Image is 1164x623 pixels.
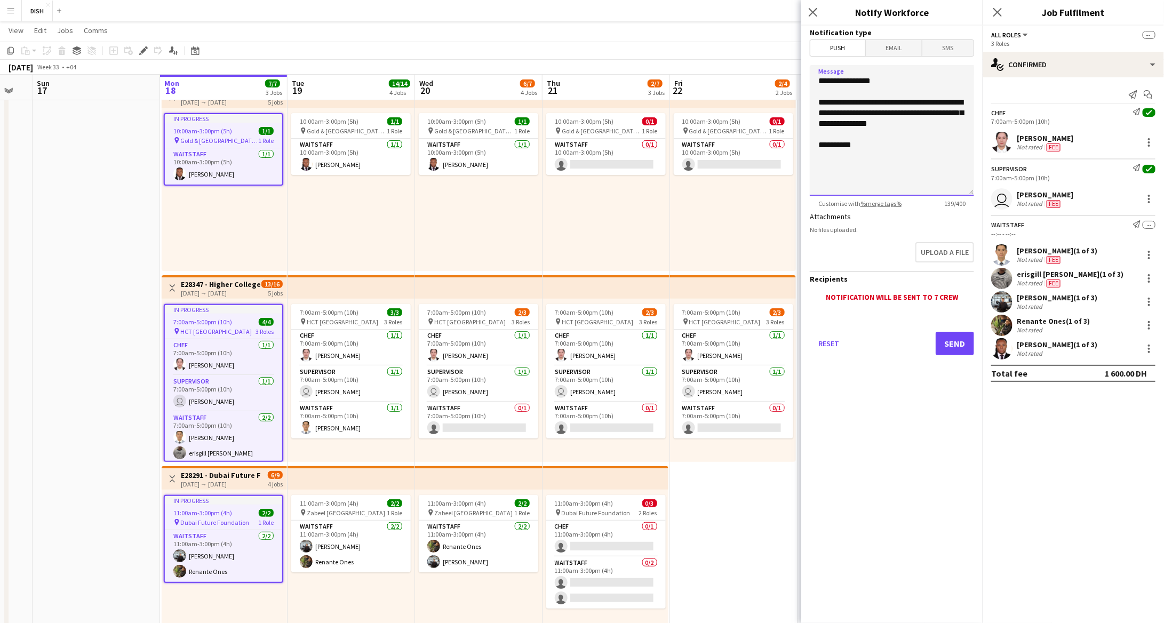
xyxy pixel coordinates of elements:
div: Crew has different fees then in role [1045,255,1063,264]
span: Dubai Future Foundation [180,518,249,526]
app-card-role: Chef1/17:00am-5:00pm (10h)[PERSON_NAME] [546,330,666,366]
div: 11:00am-3:00pm (4h)2/2 Zabeel [GEOGRAPHIC_DATA]1 RoleWaitstaff2/211:00am-3:00pm (4h)Renante Ones[... [419,495,538,572]
div: Not rated [1017,279,1045,287]
div: In progress [165,305,282,314]
div: --:-- - --:-- [991,230,1155,238]
div: 7:00am-5:00pm (10h)2/3 HCT [GEOGRAPHIC_DATA]3 RolesChef1/17:00am-5:00pm (10h)[PERSON_NAME]Supervi... [674,304,793,438]
span: 19 [290,84,304,97]
div: [PERSON_NAME] [1017,190,1073,199]
div: In progress [165,114,282,123]
app-card-role: Waitstaff1/110:00am-3:00pm (5h)[PERSON_NAME] [291,139,411,175]
span: Fri [674,78,683,88]
app-card-role: Waitstaff0/17:00am-5:00pm (10h) [419,402,538,438]
app-job-card: 10:00am-3:00pm (5h)1/1 Gold & [GEOGRAPHIC_DATA], [PERSON_NAME] Rd - Al Quoz - Al Quoz Industrial ... [291,113,411,175]
span: Fee [1047,256,1061,264]
app-job-card: 11:00am-3:00pm (4h)0/3 Dubai Future Foundation2 RolesChef0/111:00am-3:00pm (4h) Waitstaff0/211:00... [546,495,666,609]
button: Upload a file [915,242,974,262]
span: Zabeel [GEOGRAPHIC_DATA] [307,509,385,517]
app-card-role: Supervisor1/17:00am-5:00pm (10h) [PERSON_NAME] [674,366,793,402]
span: Wed [419,78,433,88]
div: [PERSON_NAME] (1 of 3) [1017,293,1097,302]
app-card-role: Waitstaff1/110:00am-3:00pm (5h)[PERSON_NAME] [419,139,538,175]
app-card-role: Waitstaff2/211:00am-3:00pm (4h)[PERSON_NAME]Renante Ones [165,530,282,582]
button: All roles [991,31,1030,39]
div: 3 Jobs [648,89,665,97]
div: 4 Jobs [521,89,537,97]
div: Renante Ones (1 of 3) [1017,316,1090,326]
app-card-role: Chef1/17:00am-5:00pm (10h)[PERSON_NAME] [291,330,411,366]
div: Notification will be sent to 7 crew [810,292,974,302]
app-card-role: Waitstaff0/17:00am-5:00pm (10h) [546,402,666,438]
app-card-role: Supervisor1/17:00am-5:00pm (10h) [PERSON_NAME] [419,366,538,402]
span: 1 Role [258,137,274,145]
span: -- [1143,31,1155,39]
div: Crew has different fees then in role [1045,279,1063,287]
app-card-role: Waitstaff0/17:00am-5:00pm (10h) [674,402,793,438]
span: 11:00am-3:00pm (4h) [300,499,358,507]
div: Total fee [991,368,1027,379]
span: 10:00am-3:00pm (5h) [173,127,232,135]
h3: Notify Workforce [801,5,983,19]
span: 3 Roles [767,318,785,326]
span: 1/1 [259,127,274,135]
span: 14/14 [389,79,410,87]
div: Not rated [1017,302,1045,310]
button: Send [936,332,974,355]
app-job-card: 7:00am-5:00pm (10h)3/3 HCT [GEOGRAPHIC_DATA]3 RolesChef1/17:00am-5:00pm (10h)[PERSON_NAME]Supervi... [291,304,411,438]
app-card-role: Chef1/17:00am-5:00pm (10h)[PERSON_NAME] [165,339,282,376]
span: 20 [418,84,433,97]
span: 1 Role [514,509,530,517]
a: %merge tags% [860,199,902,207]
app-card-role: Waitstaff1/110:00am-3:00pm (5h)[PERSON_NAME] [165,148,282,185]
app-job-card: 10:00am-3:00pm (5h)0/1 Gold & [GEOGRAPHIC_DATA], [PERSON_NAME] Rd - Al Quoz - Al Quoz Industrial ... [546,113,666,175]
div: 2 Jobs [776,89,792,97]
label: Attachments [810,212,851,221]
span: 2/3 [642,308,657,316]
app-job-card: 11:00am-3:00pm (4h)2/2 Zabeel [GEOGRAPHIC_DATA]1 RoleWaitstaff2/211:00am-3:00pm (4h)[PERSON_NAME]... [291,495,411,572]
div: Not rated [1017,326,1045,334]
div: Not rated [1017,255,1045,264]
span: 7:00am-5:00pm (10h) [682,308,741,316]
span: 3/3 [387,308,402,316]
h3: E28291 - Dubai Future Foundation [181,470,260,480]
span: 2/3 [770,308,785,316]
div: Not rated [1017,199,1045,208]
span: 6/9 [268,471,283,479]
app-job-card: 7:00am-5:00pm (10h)2/3 HCT [GEOGRAPHIC_DATA]3 RolesChef1/17:00am-5:00pm (10h)[PERSON_NAME]Supervi... [546,304,666,438]
a: Comms [79,23,112,37]
div: In progress11:00am-3:00pm (4h)2/2 Dubai Future Foundation1 RoleWaitstaff2/211:00am-3:00pm (4h)[PE... [164,495,283,583]
span: 7:00am-5:00pm (10h) [173,318,232,326]
span: 11:00am-3:00pm (4h) [173,509,232,517]
span: 3 Roles [512,318,530,326]
button: Reset [810,332,848,355]
h3: Recipients [810,274,974,284]
span: Mon [164,78,179,88]
span: 0/3 [642,499,657,507]
span: Gold & [GEOGRAPHIC_DATA], [PERSON_NAME] Rd - Al Quoz - Al Quoz Industrial Area 3 - [GEOGRAPHIC_DA... [307,127,387,135]
div: 7:00am-5:00pm (10h) [991,117,1155,125]
span: 1 Role [387,509,402,517]
span: 2/2 [387,499,402,507]
app-card-role: Waitstaff0/110:00am-3:00pm (5h) [674,139,793,175]
span: Sun [37,78,50,88]
div: 7:00am-5:00pm (10h) [991,174,1155,182]
span: Tue [292,78,304,88]
div: Waitstaff [991,221,1024,229]
span: Week 33 [35,63,62,71]
span: 3 Roles [639,318,657,326]
div: 4 Jobs [389,89,410,97]
div: 1 600.00 DH [1105,368,1147,379]
span: 1 Role [769,127,785,135]
span: 1/1 [515,117,530,125]
div: 5 jobs [268,288,283,297]
span: 10:00am-3:00pm (5h) [555,117,613,125]
span: Gold & [GEOGRAPHIC_DATA], [PERSON_NAME] Rd - Al Quoz - Al Quoz Industrial Area 3 - [GEOGRAPHIC_DA... [562,127,642,135]
app-card-role: Chef1/17:00am-5:00pm (10h)[PERSON_NAME] [674,330,793,366]
span: 1/1 [387,117,402,125]
span: 18 [163,84,179,97]
span: Edit [34,26,46,35]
